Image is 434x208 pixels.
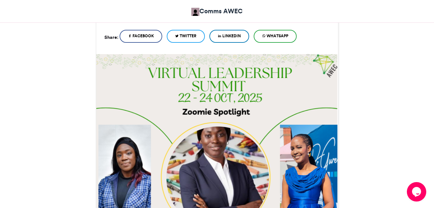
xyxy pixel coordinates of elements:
[191,8,199,16] img: Comms AWEC
[132,33,154,39] span: Facebook
[120,30,162,43] a: Facebook
[254,30,297,43] a: WhatsApp
[209,30,249,43] a: LinkedIn
[222,33,241,39] span: LinkedIn
[191,6,243,16] a: Comms AWEC
[267,33,288,39] span: WhatsApp
[167,30,205,43] a: Twitter
[104,33,118,41] h5: Share:
[407,182,428,202] iframe: chat widget
[180,33,196,39] span: Twitter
